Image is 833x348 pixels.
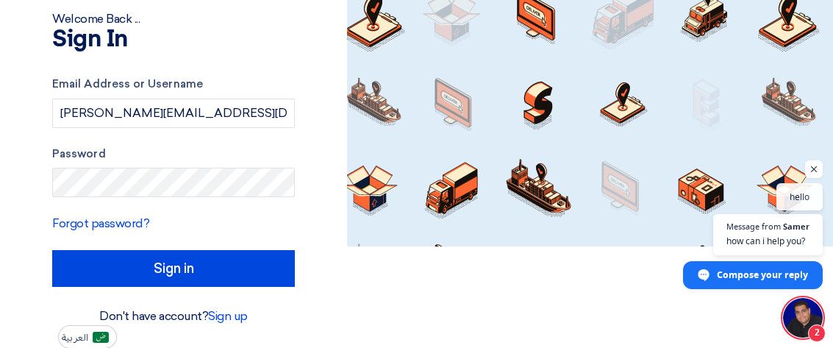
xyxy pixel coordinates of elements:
[52,10,295,28] div: Welcome Back ...
[726,222,781,230] span: Message from
[52,146,295,163] label: Password
[62,333,88,343] span: العربية
[208,309,248,323] a: Sign up
[717,262,808,288] span: Compose your reply
[93,332,109,343] img: ar-AR.png
[52,76,295,93] label: Email Address or Username
[726,234,809,248] span: how can i help you?
[783,298,823,338] div: Open chat
[52,250,295,287] input: Sign in
[52,308,295,325] div: Don't have account?
[790,190,809,204] span: hello
[52,99,295,128] input: Enter your business email or username
[783,222,809,230] span: Samer
[808,324,826,342] span: 2
[52,28,295,52] h1: Sign In
[52,216,149,230] a: Forgot password?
